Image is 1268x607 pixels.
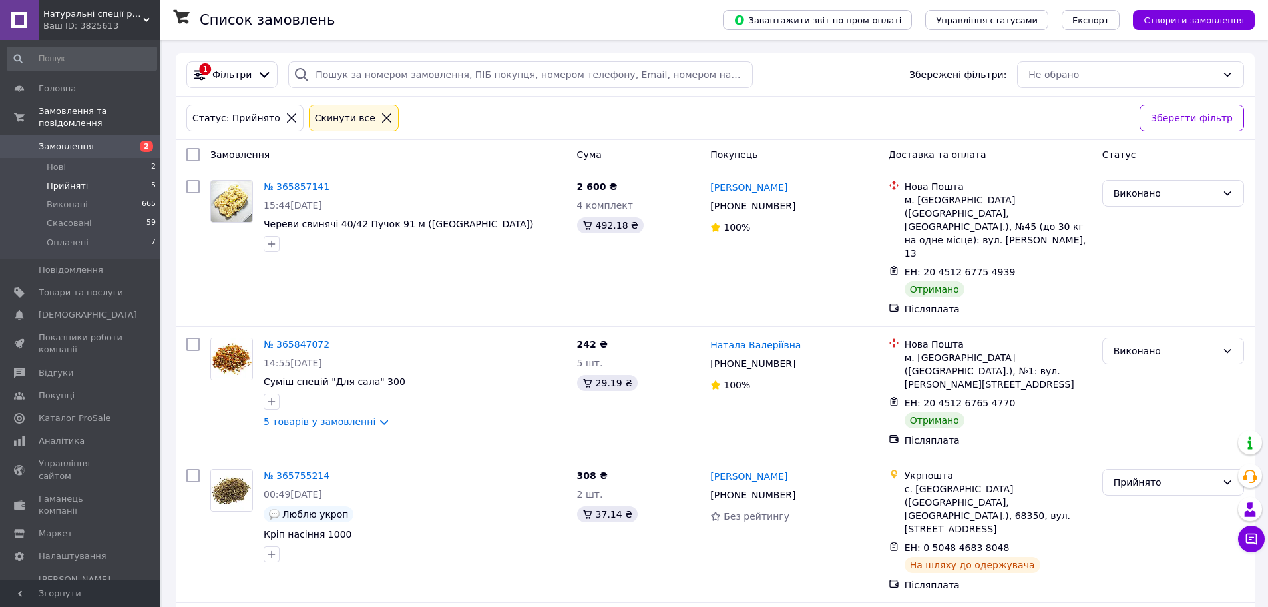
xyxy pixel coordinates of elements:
a: Фото товару [210,469,253,512]
span: 14:55[DATE] [264,358,322,368]
span: 5 шт. [577,358,603,368]
a: Фото товару [210,180,253,223]
img: Фото товару [211,470,252,511]
span: Прийняті [47,180,88,192]
span: ЕН: 0 5048 4683 8048 [905,542,1010,553]
span: 2 [140,141,153,152]
span: ЕН: 20 4512 6775 4939 [905,267,1016,277]
span: Cума [577,149,602,160]
span: Управління сайтом [39,458,123,482]
a: Череви свинячі 40/42 Пучок 91 м ([GEOGRAPHIC_DATA]) [264,219,533,229]
a: Кріп насіння 1000 [264,529,351,540]
span: Створити замовлення [1144,15,1244,25]
div: Нова Пошта [905,180,1092,193]
span: 4 комплект [577,200,633,211]
span: 308 ₴ [577,470,608,481]
span: 15:44[DATE] [264,200,322,211]
span: Замовлення [210,149,270,160]
span: 2 шт. [577,489,603,500]
button: Експорт [1062,10,1120,30]
span: Виконані [47,199,88,211]
div: 37.14 ₴ [577,506,638,522]
span: 2 600 ₴ [577,181,618,192]
a: Натала Валеріївна [710,338,801,352]
span: Відгуки [39,367,73,379]
a: Створити замовлення [1120,14,1255,25]
a: Суміш спецій "Для сала" 300 [264,376,405,387]
a: № 365847072 [264,339,329,350]
span: Товари та послуги [39,287,123,299]
span: 59 [146,217,156,229]
span: 665 [142,199,156,211]
div: Післяплата [905,434,1092,447]
div: Статус: Прийнято [190,111,283,125]
div: м. [GEOGRAPHIC_DATA] ([GEOGRAPHIC_DATA], [GEOGRAPHIC_DATA].), №45 (до 30 кг на одне місце): вул. ... [905,193,1092,260]
span: Завантажити звіт по пром-оплаті [734,14,901,26]
span: Каталог ProSale [39,412,110,424]
span: Головна [39,83,76,95]
img: Фото товару [211,181,252,222]
h1: Список замовлень [200,12,335,28]
span: Люблю укроп [282,509,348,520]
span: 2 [151,161,156,173]
div: На шляху до одержувача [905,557,1040,573]
div: Післяплата [905,303,1092,316]
span: 242 ₴ [577,339,608,350]
span: 100% [724,380,750,390]
button: Завантажити звіт по пром-оплаті [723,10,912,30]
span: Доставка та оплата [889,149,986,160]
div: Післяплата [905,578,1092,592]
span: Нові [47,161,66,173]
img: Фото товару [211,338,252,380]
div: Укрпошта [905,469,1092,482]
span: Експорт [1072,15,1110,25]
a: [PERSON_NAME] [710,470,787,483]
span: Натуральні спеції pepper [43,8,143,20]
span: Замовлення [39,141,94,153]
span: Замовлення та повідомлення [39,105,160,129]
a: [PERSON_NAME] [710,181,787,194]
span: [DEMOGRAPHIC_DATA] [39,309,137,321]
span: 7 [151,237,156,249]
a: 5 товарів у замовленні [264,416,375,427]
span: Управління статусами [936,15,1038,25]
div: Отримано [905,412,964,428]
button: Створити замовлення [1133,10,1255,30]
span: 100% [724,222,750,233]
span: Показники роботи компанії [39,332,123,356]
span: Скасовані [47,217,92,229]
div: с. [GEOGRAPHIC_DATA] ([GEOGRAPHIC_DATA], [GEOGRAPHIC_DATA].), 68350, вул. [STREET_ADDRESS] [905,482,1092,536]
div: 29.19 ₴ [577,375,638,391]
span: Збережені фільтри: [909,68,1006,81]
span: Фільтри [212,68,252,81]
span: 00:49[DATE] [264,489,322,500]
div: Не обрано [1028,67,1217,82]
div: м. [GEOGRAPHIC_DATA] ([GEOGRAPHIC_DATA].), №1: вул. [PERSON_NAME][STREET_ADDRESS] [905,351,1092,391]
input: Пошук [7,47,157,71]
span: Покупець [710,149,757,160]
div: Нова Пошта [905,338,1092,351]
div: Ваш ID: 3825613 [43,20,160,32]
div: Виконано [1114,186,1217,201]
span: 5 [151,180,156,192]
span: ЕН: 20 4512 6765 4770 [905,398,1016,408]
span: Повідомлення [39,264,103,276]
div: Виконано [1114,344,1217,358]
span: Гаманець компанії [39,493,123,517]
div: [PHONE_NUMBER] [708,197,798,215]
div: [PHONE_NUMBER] [708,486,798,504]
span: Покупці [39,390,75,402]
a: Фото товару [210,338,253,380]
span: Статус [1102,149,1136,160]
input: Пошук за номером замовлення, ПІБ покупця, номером телефону, Email, номером накладної [288,61,752,88]
button: Чат з покупцем [1238,526,1265,552]
div: Отримано [905,281,964,297]
button: Управління статусами [925,10,1048,30]
span: Налаштування [39,550,106,562]
a: № 365857141 [264,181,329,192]
span: Оплачені [47,237,89,249]
a: № 365755214 [264,470,329,481]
